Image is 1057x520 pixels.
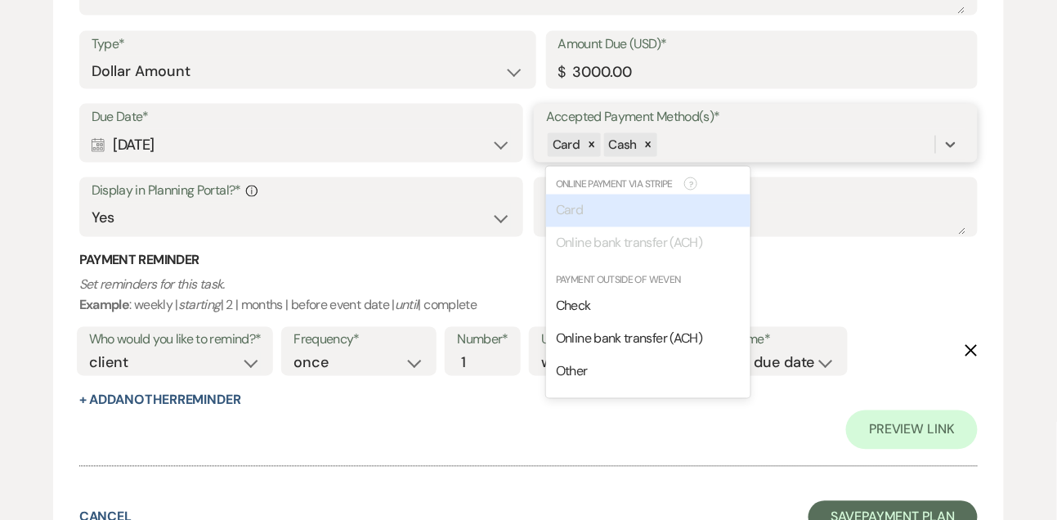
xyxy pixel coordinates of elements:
label: Number* [457,329,508,352]
p: : weekly | | 2 | months | before event date | | complete [79,275,979,316]
div: Payment Outside of Weven [546,273,750,288]
label: Timeframe* [705,329,835,352]
label: Notes [546,179,965,203]
label: Frequency* [293,329,424,352]
label: Amount Due (USD)* [558,33,966,56]
label: Due Date* [92,105,511,129]
label: Accepted Payment Method(s)* [546,105,965,129]
label: Who would you like to remind?* [89,329,262,352]
label: Display in Planning Portal?* [92,179,511,203]
button: + AddAnotherReminder [79,394,241,407]
i: Set reminders for this task. [79,276,225,294]
span: Online bank transfer (ACH) [556,235,702,252]
div: $ [558,61,566,83]
span: Other [556,363,588,380]
span: Check [556,298,591,315]
b: Example [79,297,130,314]
i: until [395,297,419,314]
span: Card [556,202,583,219]
a: Preview Link [846,410,978,450]
div: [DATE] [92,129,511,161]
i: starting [178,297,221,314]
span: Card [553,137,580,153]
label: Type* [92,33,524,56]
div: Online Payment via Stripe [546,177,683,192]
span: ? [684,177,697,191]
label: Unit* [541,329,672,352]
h3: Payment Reminder [79,252,979,270]
span: Online bank transfer (ACH) [556,330,702,347]
span: Cash [609,137,637,153]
